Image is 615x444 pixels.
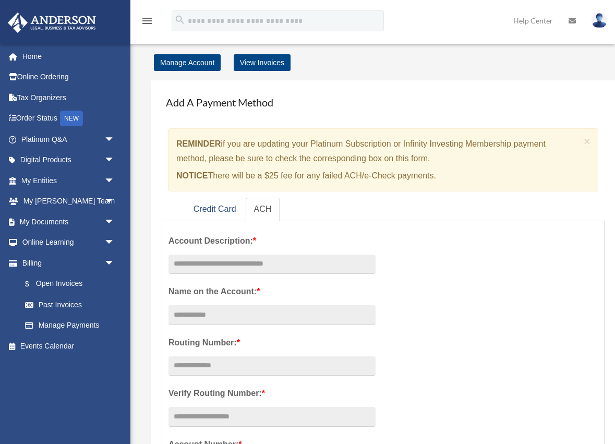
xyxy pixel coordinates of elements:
[154,54,221,71] a: Manage Account
[7,335,130,356] a: Events Calendar
[584,136,590,147] button: Close
[104,211,125,233] span: arrow_drop_down
[104,129,125,150] span: arrow_drop_down
[176,139,221,148] strong: REMINDER
[7,191,130,212] a: My [PERSON_NAME] Teamarrow_drop_down
[174,14,186,26] i: search
[168,128,598,191] div: if you are updating your Platinum Subscription or Infinity Investing Membership payment method, p...
[176,169,580,183] p: There will be a $25 fee for any failed ACH/e-Check payments.
[7,67,130,88] a: Online Ordering
[176,171,208,180] strong: NOTICE
[60,111,83,126] div: NEW
[31,278,36,291] span: $
[141,18,153,27] a: menu
[168,234,376,248] label: Account Description:
[168,335,376,350] label: Routing Number:
[5,13,99,33] img: Anderson Advisors Platinum Portal
[168,386,376,401] label: Verify Routing Number:
[104,170,125,191] span: arrow_drop_down
[7,87,130,108] a: Tax Organizers
[185,198,245,221] a: Credit Card
[15,315,125,336] a: Manage Payments
[7,170,130,191] a: My Entitiesarrow_drop_down
[7,46,130,67] a: Home
[141,15,153,27] i: menu
[7,211,130,232] a: My Documentsarrow_drop_down
[104,232,125,254] span: arrow_drop_down
[7,232,130,253] a: Online Learningarrow_drop_down
[7,108,130,129] a: Order StatusNEW
[15,294,130,315] a: Past Invoices
[7,150,130,171] a: Digital Productsarrow_drop_down
[246,198,280,221] a: ACH
[592,13,607,28] img: User Pic
[104,150,125,171] span: arrow_drop_down
[234,54,291,71] a: View Invoices
[584,135,590,147] span: ×
[7,129,130,150] a: Platinum Q&Aarrow_drop_down
[15,273,130,295] a: $Open Invoices
[104,253,125,274] span: arrow_drop_down
[104,191,125,212] span: arrow_drop_down
[162,91,605,114] h4: Add A Payment Method
[168,284,376,299] label: Name on the Account:
[7,253,130,273] a: Billingarrow_drop_down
